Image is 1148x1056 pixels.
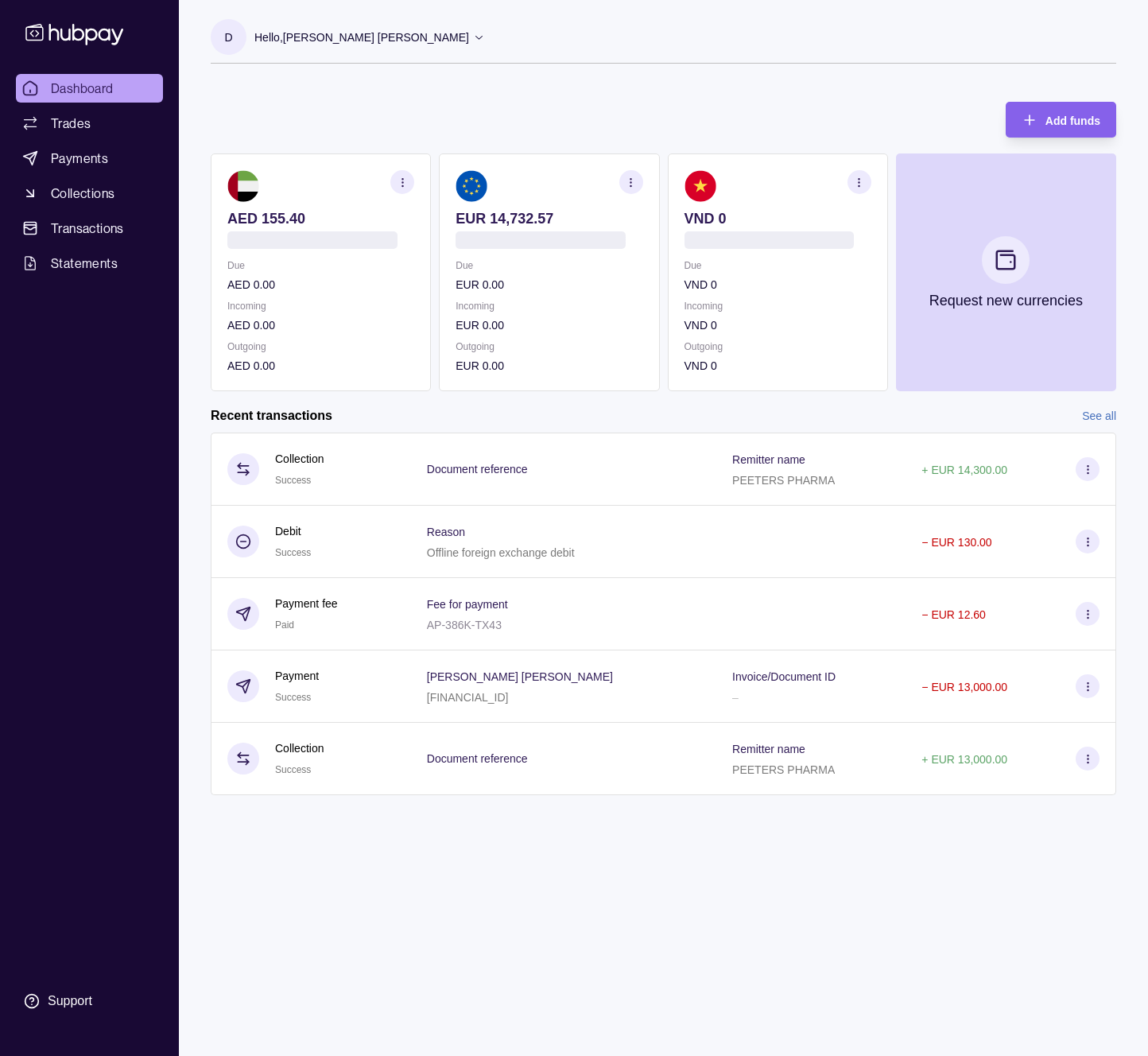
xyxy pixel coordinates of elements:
p: − EUR 13,000.00 [921,681,1007,693]
a: Trades [16,109,163,138]
a: Support [16,984,163,1018]
p: Due [227,257,414,274]
a: See all [1082,407,1116,425]
p: PEETERS PHARMA [732,474,835,487]
p: VND 0 [685,276,871,293]
p: VND 0 [685,316,871,334]
p: Incoming [685,297,871,315]
p: Due [456,257,642,274]
span: Transactions [51,219,124,238]
p: AP-386K-TX43 [427,619,502,631]
span: Success [275,547,311,558]
p: [PERSON_NAME] [PERSON_NAME] [427,670,613,683]
span: Add funds [1045,115,1100,127]
p: Incoming [227,297,414,315]
p: Payment fee [275,595,338,612]
p: − EUR 12.60 [921,608,986,621]
p: EUR 0.00 [456,276,642,293]
span: Collections [51,184,114,203]
p: AED 155.40 [227,210,414,227]
p: Due [685,257,871,274]
span: Success [275,692,311,703]
p: Outgoing [227,338,414,355]
p: VND 0 [685,210,871,227]
p: VND 0 [685,357,871,375]
p: Debit [275,522,311,540]
h2: Recent transactions [211,407,332,425]
a: Statements [16,249,163,278]
p: Reason [427,526,465,538]
span: Trades [51,114,91,133]
span: Dashboard [51,79,114,98]
span: Success [275,475,311,486]
span: Paid [275,619,294,631]
span: Success [275,764,311,775]
p: AED 0.00 [227,357,414,375]
p: – [732,691,739,704]
p: Outgoing [456,338,642,355]
p: + EUR 14,300.00 [921,464,1007,476]
p: Document reference [427,463,528,476]
span: Statements [51,254,118,273]
button: Request new currencies [896,153,1116,391]
div: Support [48,992,92,1010]
p: EUR 14,732.57 [456,210,642,227]
p: Outgoing [685,338,871,355]
a: Dashboard [16,74,163,103]
p: PEETERS PHARMA [732,763,835,776]
p: Document reference [427,752,528,765]
p: EUR 0.00 [456,316,642,334]
p: Offline foreign exchange debit [427,546,575,559]
button: Add funds [1006,102,1116,138]
p: − EUR 130.00 [921,536,991,549]
p: [FINANCIAL_ID] [427,691,509,704]
span: Payments [51,149,108,168]
p: + EUR 13,000.00 [921,753,1007,766]
p: Hello, [PERSON_NAME] [PERSON_NAME] [254,29,469,46]
p: Request new currencies [929,292,1083,309]
img: ae [227,170,259,202]
p: EUR 0.00 [456,357,642,375]
a: Transactions [16,214,163,243]
img: vn [685,170,716,202]
a: Payments [16,144,163,173]
a: Collections [16,179,163,208]
p: Payment [275,667,319,685]
p: Fee for payment [427,598,508,611]
p: Remitter name [732,453,805,466]
p: Incoming [456,297,642,315]
p: AED 0.00 [227,276,414,293]
p: Collection [275,450,324,468]
p: Remitter name [732,743,805,755]
img: eu [456,170,487,202]
p: Collection [275,740,324,757]
p: AED 0.00 [227,316,414,334]
p: Invoice/Document ID [732,670,836,683]
p: D [224,29,232,46]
